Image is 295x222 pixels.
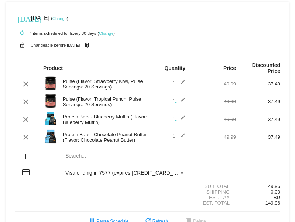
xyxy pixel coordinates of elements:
[236,134,280,140] div: 37.49
[59,78,148,90] div: Pulse (Flavor: Strawberry Kiwi, Pulse Servings: 20 Servings)
[65,153,185,159] input: Search...
[21,168,30,177] mat-icon: credit_card
[176,115,185,124] mat-icon: edit
[59,114,148,125] div: Protein Bars - Blueberry Muffin (Flavor: Blueberry Muffin)
[43,94,58,108] img: Image-1-Carousel-Pulse-20S-Tropical-Punch-Transp.png
[176,97,185,106] mat-icon: edit
[65,170,185,176] mat-select: Payment Method
[18,40,27,50] mat-icon: lock_open
[59,96,148,107] div: Pulse (Flavor: Tropical Punch, Pulse Servings: 20 Servings)
[18,29,27,38] mat-icon: autorenew
[172,115,185,121] span: 1
[21,97,30,106] mat-icon: clear
[236,81,280,87] div: 37.49
[21,133,30,142] mat-icon: clear
[18,14,27,23] mat-icon: [DATE]
[172,98,185,103] span: 1
[43,111,58,126] img: Image-1-Carousel-Protein-Bar-BM-transp.png
[21,152,30,161] mat-icon: add
[236,99,280,104] div: 37.49
[192,134,236,140] div: 49.99
[97,31,115,36] small: ( )
[252,62,280,74] strong: Discounted Price
[65,170,189,176] span: Visa ending in 7577 (expires [CREDIT_CARD_DATA])
[21,115,30,124] mat-icon: clear
[52,16,67,21] a: Change
[31,43,80,47] small: Changeable before [DATE]
[271,189,280,195] span: 0.00
[99,31,113,36] a: Change
[172,80,185,85] span: 1
[192,189,236,195] div: Shipping
[192,99,236,104] div: 49.99
[236,184,280,189] div: 149.96
[265,200,280,206] span: 149.96
[192,200,236,206] div: Est. Total
[172,133,185,139] span: 1
[83,40,92,50] mat-icon: live_help
[43,76,58,91] img: Image-1-Carousel-Pulse-20S-Strw-Kiwi-Trransp.png
[59,132,148,143] div: Protein Bars - Chocolate Peanut Butter (Flavor: Chocolate Peanut Butter)
[15,31,96,36] small: 4 items scheduled for Every 30 days
[43,65,63,71] strong: Product
[192,195,236,200] div: Est. Tax
[51,16,68,21] small: ( )
[192,184,236,189] div: Subtotal
[236,117,280,122] div: 37.49
[192,81,236,87] div: 49.99
[21,80,30,88] mat-icon: clear
[176,133,185,142] mat-icon: edit
[223,65,236,71] strong: Price
[164,65,185,71] strong: Quantity
[192,117,236,122] div: 49.99
[176,80,185,88] mat-icon: edit
[43,129,58,144] img: Image-1-Carousel-Protein-Bar-CPB-transp.png
[271,195,280,200] span: TBD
